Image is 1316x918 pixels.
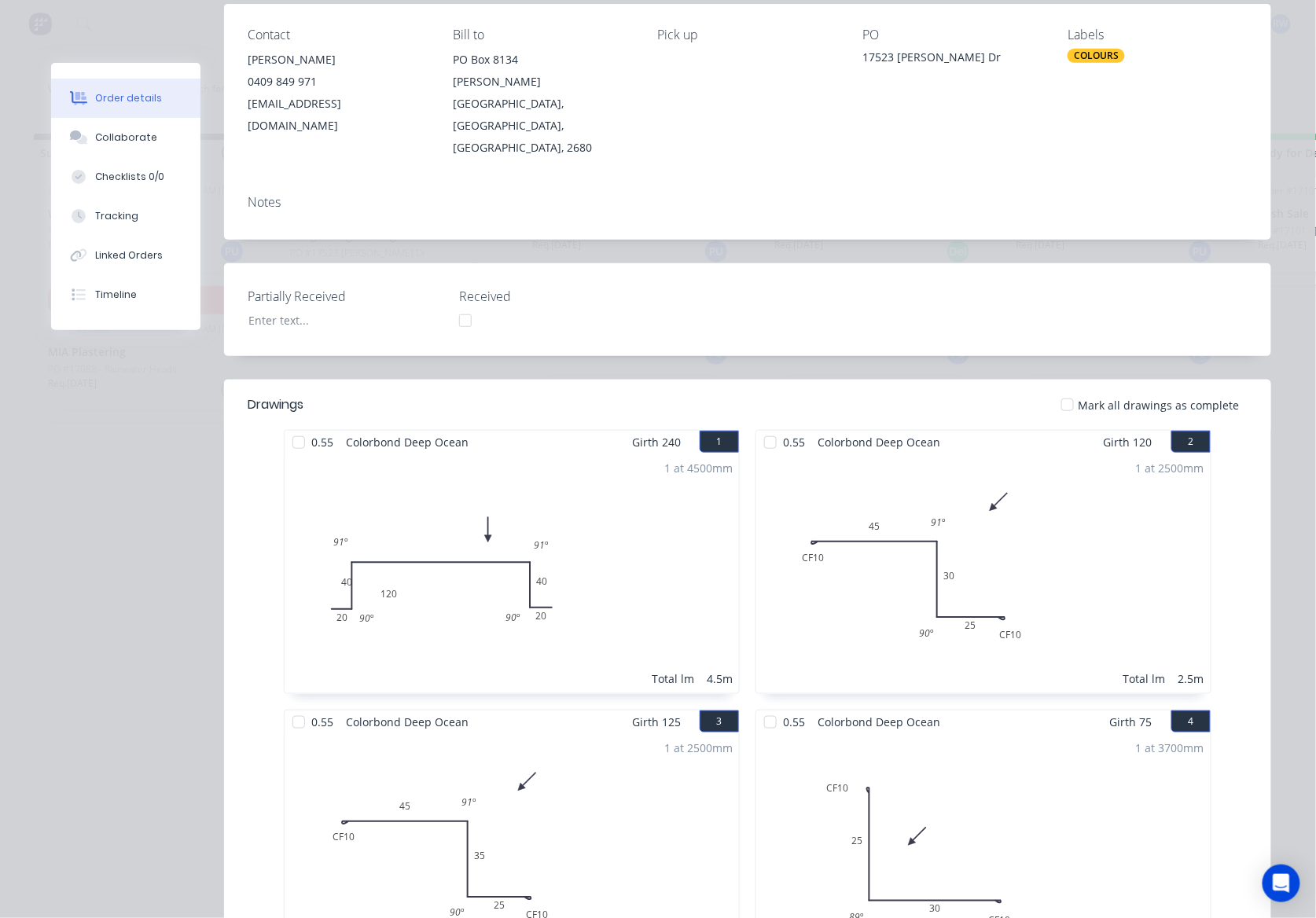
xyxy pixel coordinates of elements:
div: 1 at 2500mm [1136,460,1204,476]
div: [PERSON_NAME] [248,49,428,71]
button: 1 [700,431,739,453]
div: [PERSON_NAME]0409 849 971[EMAIL_ADDRESS][DOMAIN_NAME] [248,49,428,137]
span: Colorbond Deep Ocean [811,431,947,453]
span: 0.55 [777,431,811,453]
button: 4 [1171,711,1211,733]
span: Girth 75 [1110,711,1152,733]
div: 1 at 4500mm [664,460,733,476]
div: Drawings [248,395,303,414]
span: 0.55 [305,431,340,453]
button: 3 [700,711,739,733]
button: Linked Orders [51,236,200,275]
button: Collaborate [51,118,200,157]
div: 02040120402091º91º90º90º1 at 4500mmTotal lm4.5m [285,453,739,693]
span: Girth 120 [1104,431,1152,453]
div: PO Box 8134 [453,49,633,71]
span: Girth 125 [632,711,681,733]
div: Notes [248,195,1248,210]
div: Total lm [1123,670,1166,687]
div: Contact [248,28,428,42]
div: [EMAIL_ADDRESS][DOMAIN_NAME] [248,93,428,137]
button: Tracking [51,196,200,236]
div: Labels [1068,28,1248,42]
div: 1 at 2500mm [664,740,733,756]
span: Colorbond Deep Ocean [340,711,475,733]
button: Timeline [51,275,200,314]
div: Bill to [453,28,633,42]
button: Checklists 0/0 [51,157,200,196]
div: 17523 [PERSON_NAME] Dr [862,49,1042,71]
label: Partially Received [248,287,444,306]
div: Tracking [95,209,138,223]
span: Colorbond Deep Ocean [340,431,475,453]
div: [PERSON_NAME][GEOGRAPHIC_DATA], [GEOGRAPHIC_DATA], [GEOGRAPHIC_DATA], 2680 [453,71,633,159]
div: PO [862,28,1042,42]
div: Total lm [652,670,694,687]
span: Mark all drawings as complete [1079,397,1240,413]
div: 2.5m [1178,670,1204,687]
div: Timeline [95,288,137,302]
div: 4.5m [707,670,733,687]
div: COLOURS [1068,49,1125,63]
div: Collaborate [95,130,157,145]
div: PO Box 8134[PERSON_NAME][GEOGRAPHIC_DATA], [GEOGRAPHIC_DATA], [GEOGRAPHIC_DATA], 2680 [453,49,633,159]
div: Order details [95,91,162,105]
div: 0CF104530CF102591º90º1 at 2500mmTotal lm2.5m [756,453,1211,693]
div: 0409 849 971 [248,71,428,93]
span: Girth 240 [632,431,681,453]
div: Pick up [658,28,838,42]
span: 0.55 [777,711,811,733]
button: Order details [51,79,200,118]
div: Linked Orders [95,248,163,263]
button: 2 [1171,431,1211,453]
div: Checklists 0/0 [95,170,164,184]
span: Colorbond Deep Ocean [811,711,947,733]
div: Open Intercom Messenger [1263,865,1300,902]
div: 1 at 3700mm [1136,740,1204,756]
label: Received [459,287,656,306]
span: 0.55 [305,711,340,733]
